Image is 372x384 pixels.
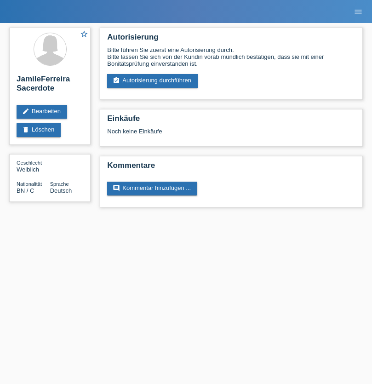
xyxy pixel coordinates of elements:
[107,46,355,67] div: Bitte führen Sie zuerst eine Autorisierung durch. Bitte lassen Sie sich von der Kundin vorab münd...
[17,123,61,137] a: deleteLöschen
[50,187,72,194] span: Deutsch
[107,33,355,46] h2: Autorisierung
[22,108,29,115] i: edit
[113,77,120,84] i: assignment_turned_in
[17,75,83,97] h2: JamileFerreira Sacerdote
[17,187,34,194] span: Brunei / C / 13.09.2005
[107,161,355,175] h2: Kommentare
[17,105,67,119] a: editBearbeiten
[113,184,120,192] i: comment
[354,7,363,17] i: menu
[107,128,355,142] div: Noch keine Einkäufe
[22,126,29,133] i: delete
[349,9,367,14] a: menu
[50,181,69,187] span: Sprache
[17,160,42,166] span: Geschlecht
[17,181,42,187] span: Nationalität
[80,30,88,38] i: star_border
[17,159,50,173] div: Weiblich
[107,74,198,88] a: assignment_turned_inAutorisierung durchführen
[80,30,88,40] a: star_border
[107,182,197,195] a: commentKommentar hinzufügen ...
[107,114,355,128] h2: Einkäufe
